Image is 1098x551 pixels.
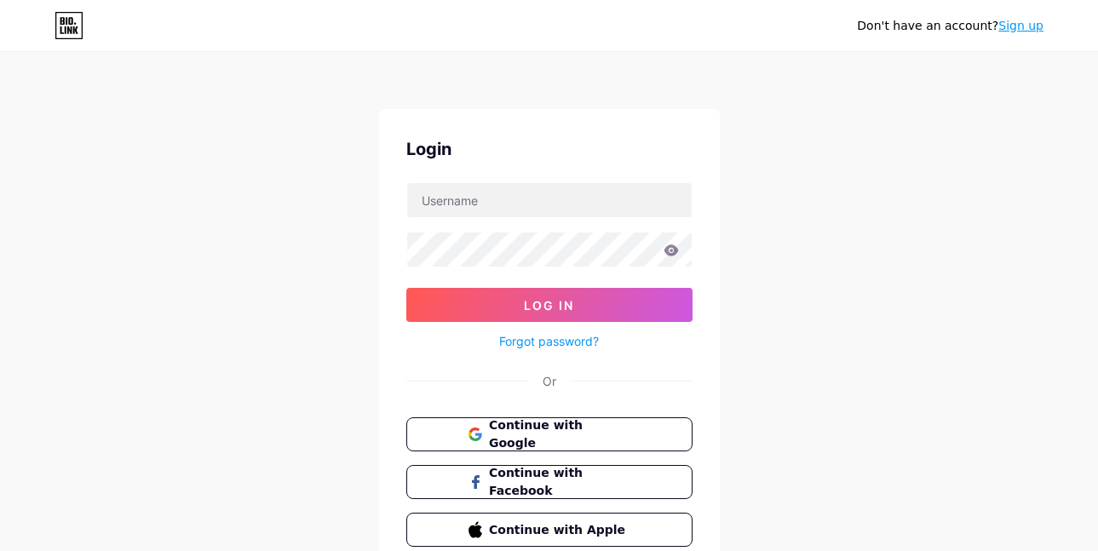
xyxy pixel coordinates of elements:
[489,521,629,539] span: Continue with Apple
[489,416,629,452] span: Continue with Google
[543,372,556,390] div: Or
[407,183,692,217] input: Username
[406,465,693,499] button: Continue with Facebook
[499,332,599,350] a: Forgot password?
[406,417,693,451] button: Continue with Google
[406,136,693,162] div: Login
[406,513,693,547] button: Continue with Apple
[857,17,1043,35] div: Don't have an account?
[406,288,693,322] button: Log In
[524,298,574,313] span: Log In
[998,19,1043,32] a: Sign up
[489,464,629,500] span: Continue with Facebook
